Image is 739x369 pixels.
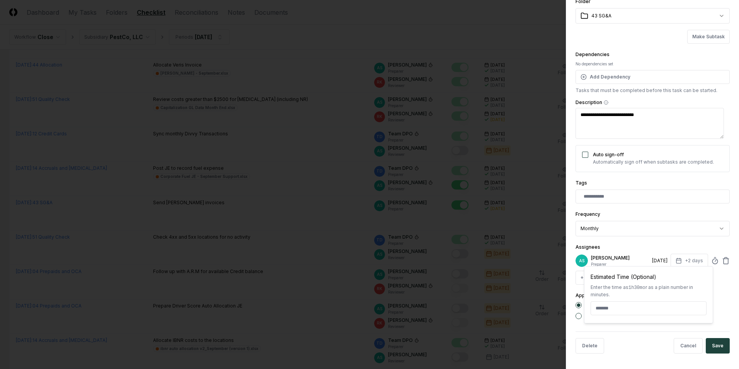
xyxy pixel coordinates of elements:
[706,338,730,354] button: Save
[593,152,624,157] label: Auto sign-off
[576,211,600,217] label: Frequency
[576,61,730,67] div: No dependencies set
[576,70,730,84] button: Add Dependency
[604,100,608,105] button: Description
[576,292,595,298] label: Apply to
[687,30,730,44] button: Make Subtask
[593,159,714,166] p: Automatically sign off when subtasks are completed.
[576,244,600,250] label: Assignees
[591,273,707,281] div: Estimated Time (Optional)
[628,285,642,290] span: 1h30m
[576,180,587,186] label: Tags
[579,258,584,264] span: AS
[576,51,610,57] label: Dependencies
[576,87,730,94] p: Tasks that must be completed before this task can be started.
[576,271,610,285] button: +Preparer
[591,261,649,267] p: Preparer
[576,100,730,105] label: Description
[652,257,667,264] div: [DATE]
[576,338,604,354] button: Delete
[591,284,707,298] div: Enter the time as or as a plain number in minutes.
[671,254,708,268] button: +2 days
[674,338,703,354] button: Cancel
[591,255,649,261] p: [PERSON_NAME]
